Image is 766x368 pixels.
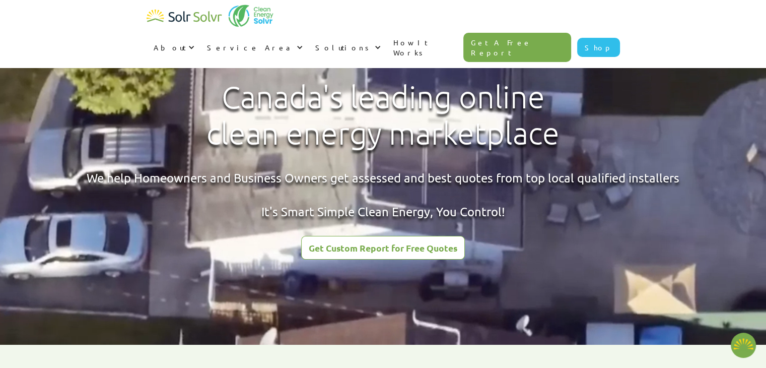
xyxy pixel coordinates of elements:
a: Get A Free Report [463,33,571,62]
h1: Canada's leading online clean energy marketplace [198,79,568,152]
div: We help Homeowners and Business Owners get assessed and best quotes from top local qualified inst... [87,169,679,220]
div: Solutions [308,32,386,63]
img: 1702586718.png [731,333,756,358]
div: Service Area [207,42,294,52]
div: Service Area [200,32,308,63]
div: Get Custom Report for Free Quotes [309,243,457,253]
button: Open chatbot widget [731,333,756,358]
div: About [154,42,186,52]
div: About [147,32,200,63]
a: Shop [577,38,620,57]
div: Solutions [315,42,372,52]
a: Get Custom Report for Free Quotes [301,236,465,260]
a: How It Works [386,27,464,68]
